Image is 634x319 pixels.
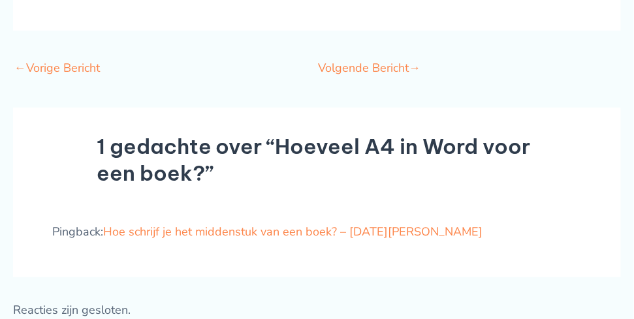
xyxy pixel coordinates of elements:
a: Hoe schrijf je het middenstuk van een boek? – [DATE][PERSON_NAME] [103,224,483,239]
a: Vorige Bericht [14,55,100,83]
h3: 1 gedachte over “Hoeveel A4 in Word voor een boek?” [13,108,621,187]
span: → [409,60,421,76]
p: Pingback: [52,222,582,242]
a: Volgende Bericht [319,55,421,83]
span: ← [14,60,26,76]
nav: Berichten [13,31,621,84]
